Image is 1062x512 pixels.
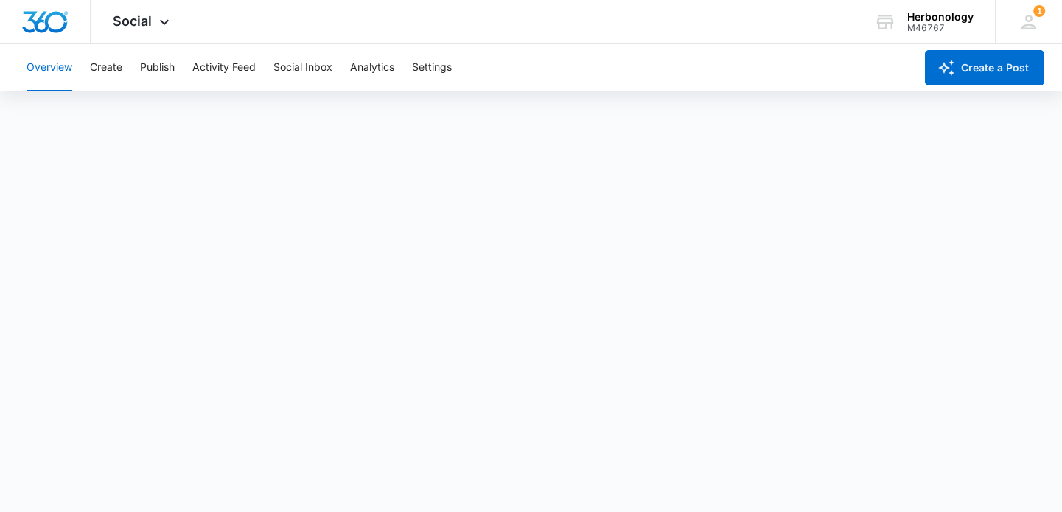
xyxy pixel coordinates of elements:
[90,44,122,91] button: Create
[907,11,974,23] div: account name
[925,50,1044,85] button: Create a Post
[27,44,72,91] button: Overview
[273,44,332,91] button: Social Inbox
[140,44,175,91] button: Publish
[113,13,152,29] span: Social
[1033,5,1045,17] span: 1
[350,44,394,91] button: Analytics
[192,44,256,91] button: Activity Feed
[412,44,452,91] button: Settings
[907,23,974,33] div: account id
[1033,5,1045,17] div: notifications count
